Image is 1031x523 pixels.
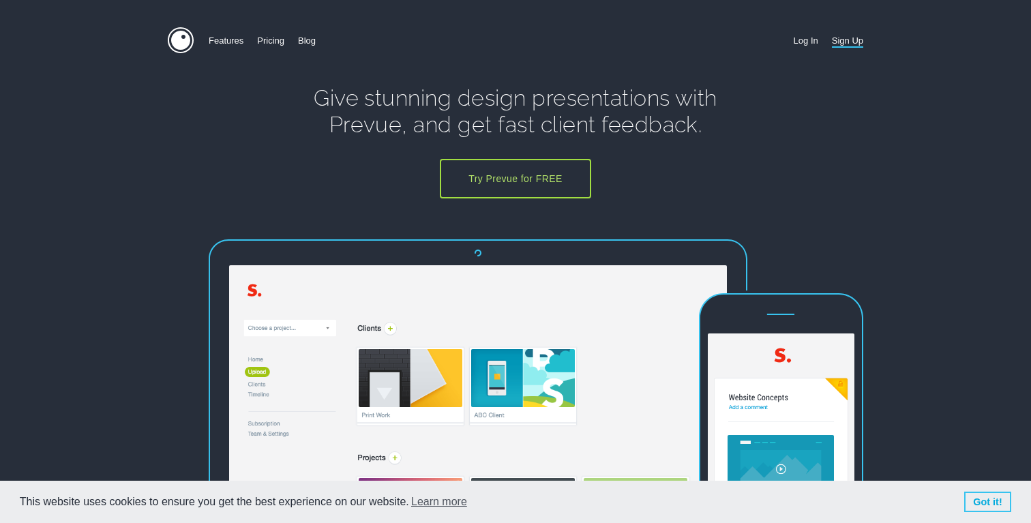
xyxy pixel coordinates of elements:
[794,27,818,54] a: Log In
[832,27,863,54] a: Sign Up
[168,27,195,55] a: Home
[471,349,575,407] img: Clients
[964,492,1011,512] a: dismiss cookie message
[209,27,243,54] a: Features
[168,27,194,53] img: Prevue
[20,494,953,510] span: This website uses cookies to ensure you get the best experience on our website.
[728,435,834,494] img: Homepage
[440,159,591,198] a: Try Prevue for FREE
[257,27,284,54] a: Pricing
[298,27,316,54] a: Blog
[359,349,462,407] img: Print
[409,494,469,509] a: learn more about cookies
